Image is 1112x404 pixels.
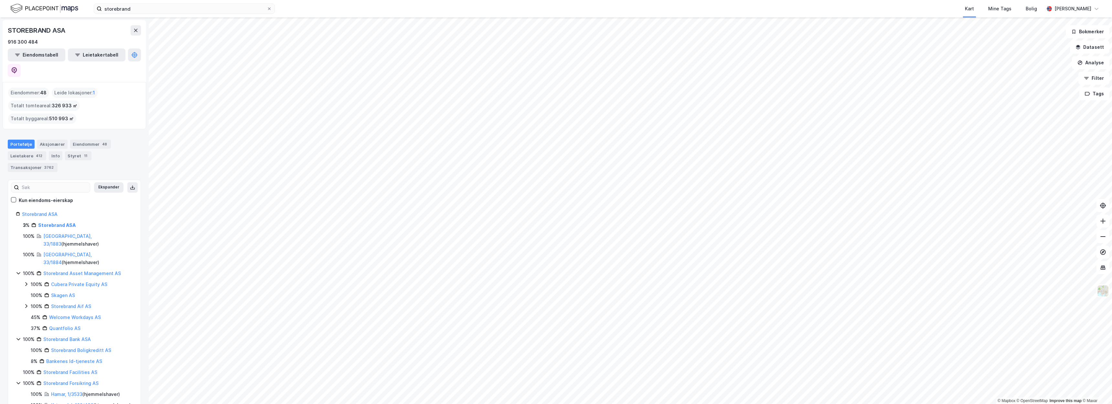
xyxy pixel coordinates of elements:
[46,358,102,364] a: Bankenes Id-tjeneste AS
[8,25,67,36] div: STOREBRAND ASA
[43,251,133,266] div: ( hjemmelshaver )
[1026,5,1037,13] div: Bolig
[51,292,75,298] a: Skagen AS
[1050,399,1082,403] a: Improve this map
[68,48,125,61] button: Leietakertabell
[51,347,111,353] a: Storebrand Boligkreditt AS
[23,368,35,376] div: 100%
[49,325,80,331] a: Quantfolio AS
[65,151,91,160] div: Styret
[988,5,1011,13] div: Mine Tags
[8,101,80,111] div: Totalt tomteareal :
[51,390,120,398] div: ( hjemmelshaver )
[1078,72,1109,85] button: Filter
[8,88,49,98] div: Eiendommer :
[43,369,97,375] a: Storebrand Facilities AS
[1072,56,1109,69] button: Analyse
[49,115,74,122] span: 510 993 ㎡
[8,163,58,172] div: Transaksjoner
[1017,399,1048,403] a: OpenStreetMap
[101,141,108,147] div: 48
[1054,5,1091,13] div: [PERSON_NAME]
[43,232,133,248] div: ( hjemmelshaver )
[35,153,44,159] div: 412
[19,197,73,204] div: Kun eiendoms-eierskap
[31,292,42,299] div: 100%
[93,89,95,97] span: 1
[49,314,101,320] a: Welcome Workdays AS
[40,89,47,97] span: 48
[43,271,121,276] a: Storebrand Asset Management AS
[1080,373,1112,404] div: Kontrollprogram for chat
[43,380,99,386] a: Storebrand Forsikring AS
[23,379,35,387] div: 100%
[8,113,76,124] div: Totalt byggareal :
[23,232,35,240] div: 100%
[70,140,111,149] div: Eiendommer
[43,233,92,247] a: [GEOGRAPHIC_DATA], 33/1883
[49,151,62,160] div: Info
[8,140,35,149] div: Portefølje
[19,183,90,192] input: Søk
[43,164,55,171] div: 3762
[23,251,35,259] div: 100%
[82,153,89,159] div: 11
[1097,285,1109,297] img: Z
[52,102,77,110] span: 326 933 ㎡
[22,211,58,217] a: Storebrand ASA
[51,303,91,309] a: Storebrand Aif AS
[31,346,42,354] div: 100%
[23,335,35,343] div: 100%
[37,140,68,149] div: Aksjonærer
[8,38,38,46] div: 916 300 484
[10,3,78,14] img: logo.f888ab2527a4732fd821a326f86c7f29.svg
[1070,41,1109,54] button: Datasett
[31,303,42,310] div: 100%
[43,336,91,342] a: Storebrand Bank ASA
[94,182,123,193] button: Ekspander
[38,222,76,228] a: Storebrand ASA
[1079,87,1109,100] button: Tags
[102,4,267,14] input: Søk på adresse, matrikkel, gårdeiere, leietakere eller personer
[1080,373,1112,404] iframe: Chat Widget
[31,357,37,365] div: 8%
[998,399,1015,403] a: Mapbox
[52,88,98,98] div: Leide lokasjoner :
[31,390,42,398] div: 100%
[23,270,35,277] div: 100%
[51,282,107,287] a: Cubera Private Equity AS
[31,314,40,321] div: 45%
[43,252,92,265] a: [GEOGRAPHIC_DATA], 33/1884
[965,5,974,13] div: Kart
[1066,25,1109,38] button: Bokmerker
[23,221,29,229] div: 3%
[31,281,42,288] div: 100%
[31,324,40,332] div: 37%
[51,391,82,397] a: Hamar, 1/3533
[8,48,65,61] button: Eiendomstabell
[8,151,46,160] div: Leietakere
